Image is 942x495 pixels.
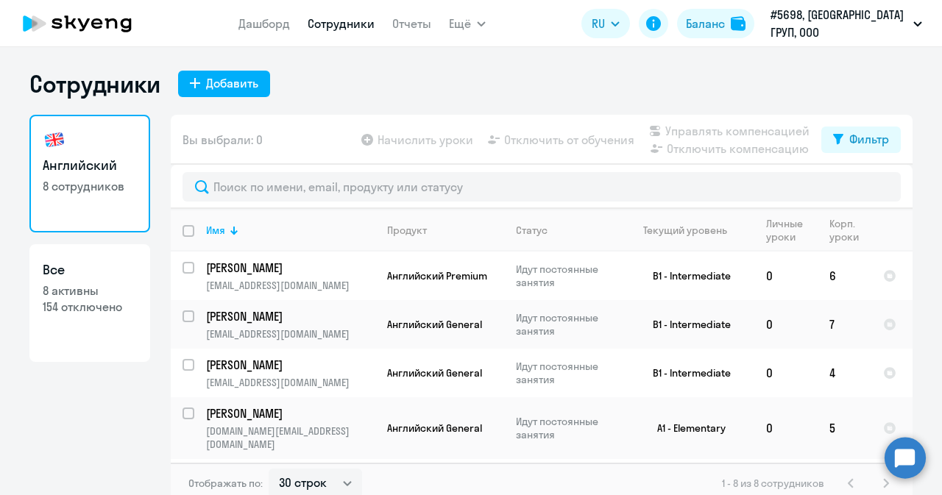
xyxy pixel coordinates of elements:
[206,405,375,421] a: [PERSON_NAME]
[29,69,160,99] h1: Сотрудники
[178,71,270,97] button: Добавить
[308,16,375,31] a: Сотрудники
[206,405,372,421] p: [PERSON_NAME]
[818,252,871,300] td: 6
[763,6,929,41] button: #5698, [GEOGRAPHIC_DATA] ГРУП, ООО
[516,360,617,386] p: Идут постоянные занятия
[387,224,427,237] div: Продукт
[387,269,487,282] span: Английский Premium
[183,131,263,149] span: Вы выбрали: 0
[516,263,617,289] p: Идут постоянные занятия
[206,327,375,341] p: [EMAIL_ADDRESS][DOMAIN_NAME]
[818,300,871,349] td: 7
[206,260,375,276] a: [PERSON_NAME]
[206,308,372,324] p: [PERSON_NAME]
[392,16,431,31] a: Отчеты
[754,349,818,397] td: 0
[754,397,818,459] td: 0
[43,128,66,152] img: english
[206,357,372,373] p: [PERSON_NAME]
[731,16,746,31] img: balance
[516,415,617,441] p: Идут постоянные занятия
[238,16,290,31] a: Дашборд
[206,224,225,237] div: Имя
[449,15,471,32] span: Ещё
[206,224,375,237] div: Имя
[206,308,375,324] a: [PERSON_NAME]
[29,115,150,232] a: Английский8 сотрудников
[43,299,137,315] p: 154 отключено
[43,156,137,175] h3: Английский
[29,244,150,362] a: Все8 активны154 отключено
[43,178,137,194] p: 8 сотрудников
[829,217,871,243] div: Корп. уроки
[206,376,375,389] p: [EMAIL_ADDRESS][DOMAIN_NAME]
[43,282,137,299] p: 8 активны
[771,6,907,41] p: #5698, [GEOGRAPHIC_DATA] ГРУП, ООО
[206,74,258,92] div: Добавить
[617,397,754,459] td: A1 - Elementary
[617,252,754,300] td: B1 - Intermediate
[183,172,901,202] input: Поиск по имени, email, продукту или статусу
[766,217,804,243] div: Личные уроки
[387,366,482,380] span: Английский General
[818,349,871,397] td: 4
[188,477,263,490] span: Отображать по:
[849,130,889,148] div: Фильтр
[754,300,818,349] td: 0
[617,300,754,349] td: B1 - Intermediate
[581,9,630,38] button: RU
[449,9,486,38] button: Ещё
[516,224,617,237] div: Статус
[643,224,727,237] div: Текущий уровень
[387,224,503,237] div: Продукт
[686,15,725,32] div: Баланс
[516,224,548,237] div: Статус
[677,9,754,38] button: Балансbalance
[387,421,482,435] span: Английский General
[387,318,482,331] span: Английский General
[818,397,871,459] td: 5
[629,224,754,237] div: Текущий уровень
[516,311,617,338] p: Идут постоянные занятия
[43,260,137,279] h3: Все
[766,217,817,243] div: Личные уроки
[206,279,375,292] p: [EMAIL_ADDRESS][DOMAIN_NAME]
[821,127,901,153] button: Фильтр
[617,349,754,397] td: B1 - Intermediate
[592,15,605,32] span: RU
[206,260,372,276] p: [PERSON_NAME]
[722,477,824,490] span: 1 - 8 из 8 сотрудников
[206,357,375,373] a: [PERSON_NAME]
[206,424,375,451] p: [DOMAIN_NAME][EMAIL_ADDRESS][DOMAIN_NAME]
[754,252,818,300] td: 0
[829,217,859,243] div: Корп. уроки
